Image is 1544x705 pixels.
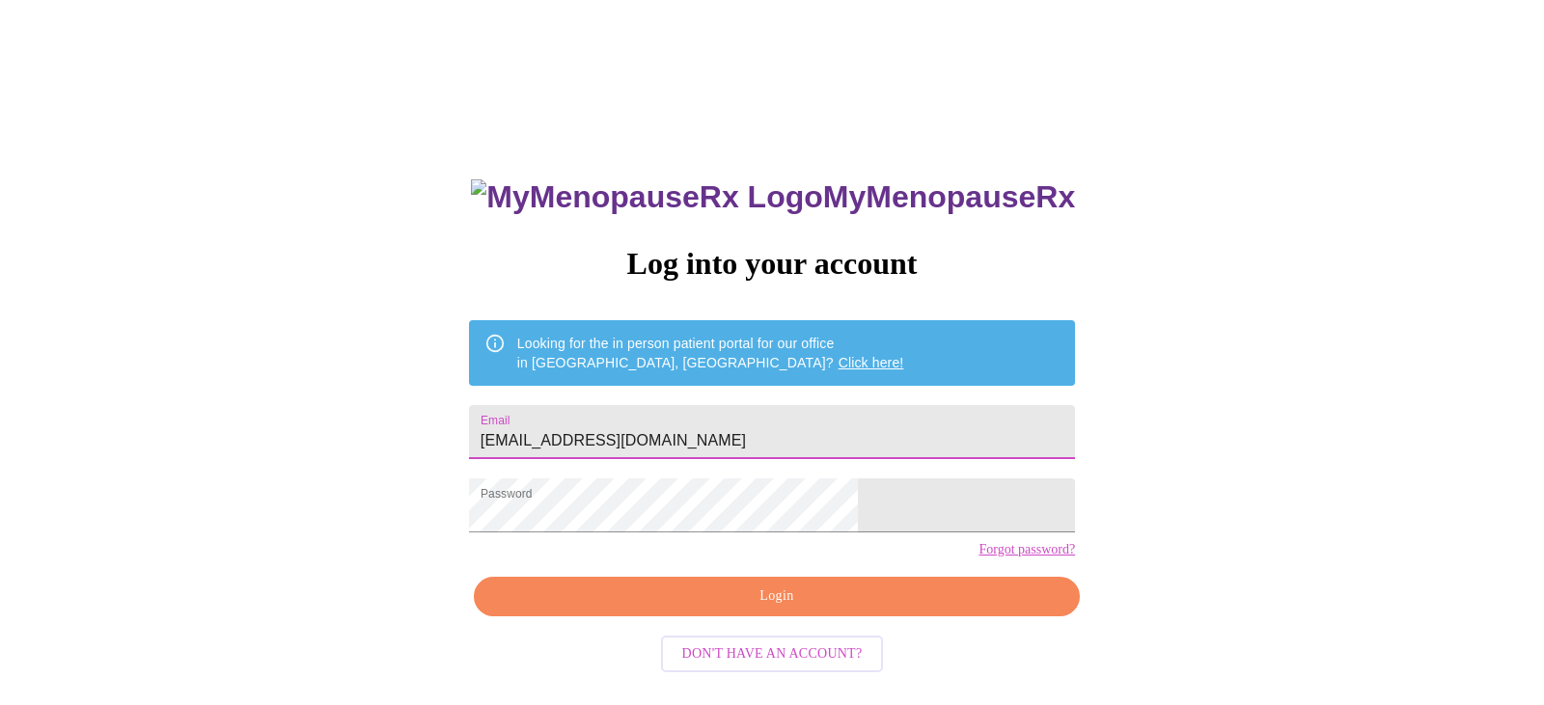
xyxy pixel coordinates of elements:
[839,355,904,370] a: Click here!
[471,179,822,215] img: MyMenopauseRx Logo
[474,577,1080,616] button: Login
[469,246,1075,282] h3: Log into your account
[979,542,1075,557] a: Forgot password?
[471,179,1075,215] h3: MyMenopauseRx
[656,644,889,661] a: Don't have an account?
[661,636,884,673] button: Don't have an account?
[682,642,863,666] span: Don't have an account?
[517,326,904,380] div: Looking for the in person patient portal for our office in [GEOGRAPHIC_DATA], [GEOGRAPHIC_DATA]?
[496,584,1058,609] span: Login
